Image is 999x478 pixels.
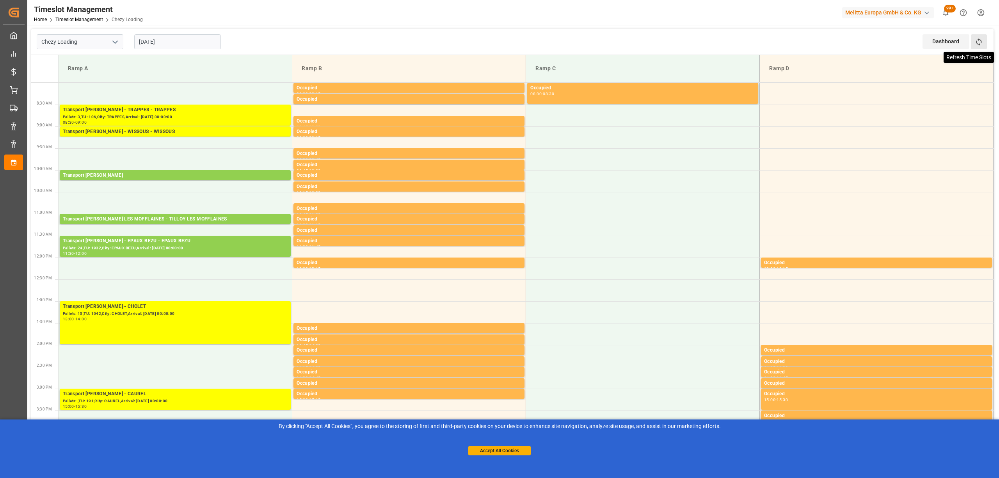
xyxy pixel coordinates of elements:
div: Occupied [297,336,521,344]
div: - [775,354,777,358]
div: Ramp C [532,61,753,76]
div: 14:45 [777,376,788,380]
div: 14:45 [309,376,320,380]
div: Occupied [764,259,989,267]
div: 15:00 [297,398,308,402]
div: 14:15 [777,354,788,358]
div: - [308,354,309,358]
div: Ramp A [65,61,286,76]
div: 14:30 [764,376,775,380]
div: 09:00 [75,121,87,124]
div: Occupied [297,84,521,92]
div: 08:00 [530,92,542,96]
div: - [308,169,309,172]
div: 14:00 [297,354,308,358]
button: open menu [109,36,121,48]
div: - [308,92,309,96]
div: Timeslot Management [34,4,143,15]
div: 09:15 [309,136,320,139]
div: Ramp B [299,61,519,76]
div: 11:15 [309,223,320,227]
div: Occupied [297,172,521,179]
div: 13:45 [297,344,308,347]
div: - [308,398,309,402]
div: 11:30 [297,245,308,249]
div: Occupied [297,390,521,398]
div: - [74,121,75,124]
div: Transport [PERSON_NAME] [63,172,288,179]
div: 08:00 [297,92,308,96]
div: 14:15 [764,366,775,369]
div: 14:30 [309,366,320,369]
div: Occupied [297,96,521,103]
span: 8:30 AM [37,101,52,105]
div: 15:30 [75,405,87,408]
div: - [74,252,75,255]
div: Transport [PERSON_NAME] - CHOLET [63,303,288,311]
div: - [308,223,309,227]
div: Transport [PERSON_NAME] - CAUREL [63,390,288,398]
div: Occupied [297,183,521,191]
input: DD-MM-YYYY [134,34,221,49]
div: 13:45 [309,332,320,336]
div: - [308,332,309,336]
div: 12:00 [764,267,775,270]
span: 10:30 AM [34,188,52,193]
div: 09:00 [309,125,320,129]
div: Pallets: ,TU: 191,City: CAUREL,Arrival: [DATE] 00:00:00 [63,398,288,405]
div: - [308,235,309,238]
div: 15:00 [63,405,74,408]
div: 14:00 [309,344,320,347]
div: 12:15 [777,267,788,270]
div: Occupied [297,117,521,125]
div: Occupied [764,390,989,398]
span: 1:30 PM [37,320,52,324]
button: Accept All Cookies [468,446,531,455]
div: 15:00 [764,398,775,402]
div: - [775,267,777,270]
div: Dashboard [923,34,969,49]
div: Pallets: 15,TU: 1042,City: CHOLET,Arrival: [DATE] 00:00:00 [63,311,288,317]
div: - [308,103,309,107]
div: - [308,136,309,139]
div: 14:15 [297,366,308,369]
span: 11:30 AM [34,232,52,236]
span: 11:00 AM [34,210,52,215]
div: - [308,213,309,216]
div: 10:15 [309,179,320,183]
div: 14:30 [777,366,788,369]
a: Timeslot Management [55,17,103,22]
span: 12:30 PM [34,276,52,280]
div: - [308,125,309,129]
div: - [308,179,309,183]
button: Help Center [955,4,972,21]
div: 09:45 [309,158,320,161]
div: Occupied [764,368,989,376]
div: 15:00 [309,387,320,391]
span: 3:30 PM [37,407,52,411]
div: Occupied [297,205,521,213]
button: show 100 new notifications [937,4,955,21]
div: Pallets: ,TU: 116,City: [GEOGRAPHIC_DATA],Arrival: [DATE] 00:00:00 [63,179,288,186]
div: Occupied [764,412,989,420]
div: 08:30 [543,92,554,96]
div: 10:15 [297,191,308,194]
div: 12:00 [75,252,87,255]
div: - [775,376,777,380]
div: - [308,191,309,194]
div: 08:15 [297,103,308,107]
div: 14:45 [764,387,775,391]
div: 09:00 [297,136,308,139]
div: 12:15 [309,267,320,270]
div: 14:00 [75,317,87,321]
div: Occupied [297,358,521,366]
div: Transport [PERSON_NAME] - TRAPPES - TRAPPES [63,106,288,114]
span: 3:00 PM [37,385,52,389]
div: - [775,398,777,402]
div: Occupied [297,161,521,169]
div: Transport [PERSON_NAME] LES MOFFLAINES - TILLOY LES MOFFLAINES [63,215,288,223]
div: - [308,267,309,270]
div: 11:30 [63,252,74,255]
span: 9:00 AM [37,123,52,127]
div: Occupied [297,150,521,158]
